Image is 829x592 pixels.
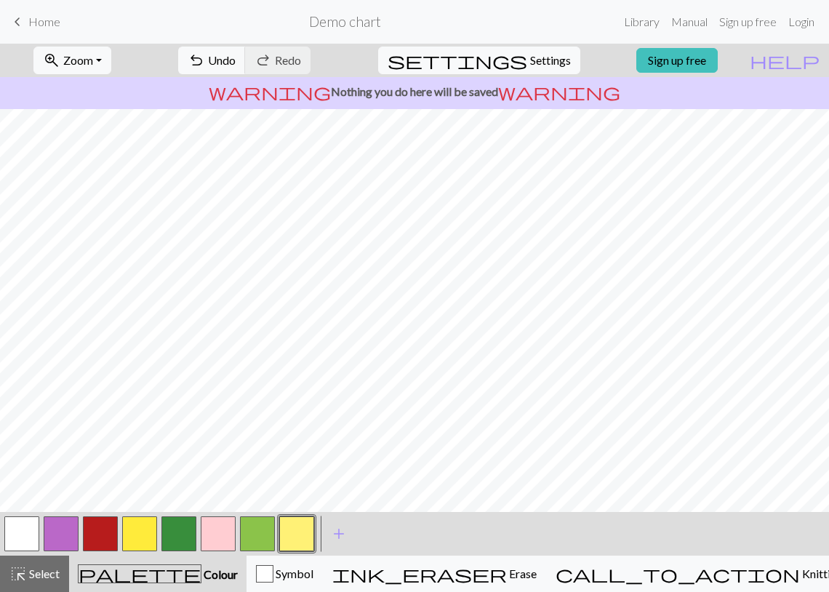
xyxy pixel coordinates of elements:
span: Erase [507,567,537,580]
span: Settings [530,52,571,69]
span: highlight_alt [9,564,27,584]
button: Erase [323,556,546,592]
span: warning [498,81,620,102]
span: warning [209,81,331,102]
span: Colour [201,567,238,581]
span: call_to_action [556,564,800,584]
span: undo [188,50,205,71]
span: Select [27,567,60,580]
span: Symbol [273,567,313,580]
h2: Demo chart [309,13,381,30]
span: keyboard_arrow_left [9,12,26,32]
button: Symbol [247,556,323,592]
button: Zoom [33,47,111,74]
a: Login [782,7,820,36]
button: Colour [69,556,247,592]
span: add [330,524,348,544]
a: Home [9,9,60,34]
p: Nothing you do here will be saved [6,83,823,100]
span: zoom_in [43,50,60,71]
i: Settings [388,52,527,69]
span: help [750,50,820,71]
span: ink_eraser [332,564,507,584]
span: Home [28,15,60,28]
a: Library [618,7,665,36]
a: Manual [665,7,713,36]
span: settings [388,50,527,71]
span: Zoom [63,53,93,67]
a: Sign up free [713,7,782,36]
button: Undo [178,47,246,74]
button: SettingsSettings [378,47,580,74]
span: Undo [208,53,236,67]
span: palette [79,564,201,584]
a: Sign up free [636,48,718,73]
